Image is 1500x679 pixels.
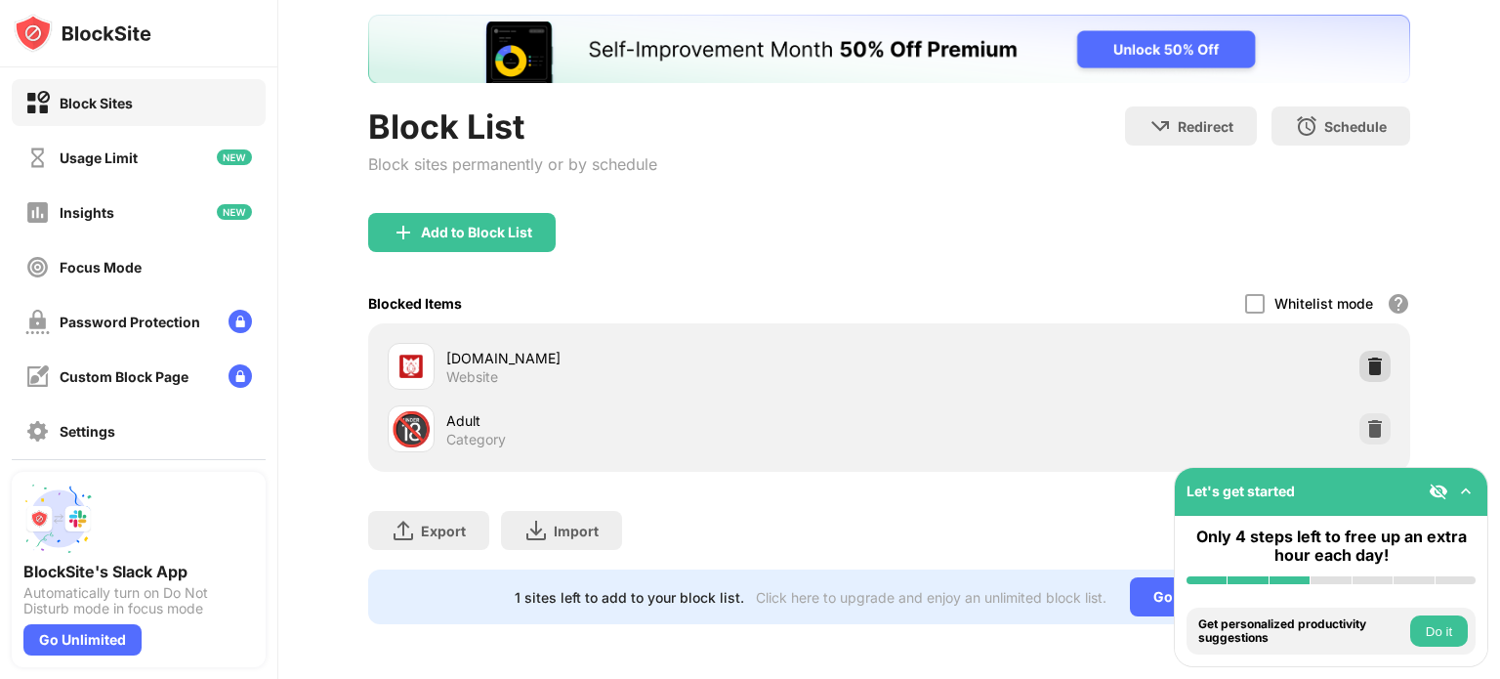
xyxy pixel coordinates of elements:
[25,200,50,225] img: insights-off.svg
[60,204,114,221] div: Insights
[421,225,532,240] div: Add to Block List
[1198,617,1405,646] div: Get personalized productivity suggestions
[229,310,252,333] img: lock-menu.svg
[446,348,889,368] div: [DOMAIN_NAME]
[25,255,50,279] img: focus-off.svg
[368,15,1410,83] iframe: Banner
[60,423,115,440] div: Settings
[25,91,50,115] img: block-on.svg
[25,310,50,334] img: password-protection-off.svg
[60,368,188,385] div: Custom Block Page
[23,585,254,616] div: Automatically turn on Do Not Disturb mode in focus mode
[1429,482,1448,501] img: eye-not-visible.svg
[446,368,498,386] div: Website
[60,149,138,166] div: Usage Limit
[1187,483,1295,499] div: Let's get started
[1130,577,1264,616] div: Go Unlimited
[14,14,151,53] img: logo-blocksite.svg
[1274,295,1373,312] div: Whitelist mode
[217,204,252,220] img: new-icon.svg
[60,314,200,330] div: Password Protection
[1187,528,1476,565] div: Only 4 steps left to free up an extra hour each day!
[1410,615,1468,647] button: Do it
[1178,118,1233,135] div: Redirect
[756,589,1106,606] div: Click here to upgrade and enjoy an unlimited block list.
[368,154,657,174] div: Block sites permanently or by schedule
[368,295,462,312] div: Blocked Items
[23,484,94,554] img: push-slack.svg
[229,364,252,388] img: lock-menu.svg
[421,523,466,539] div: Export
[25,146,50,170] img: time-usage-off.svg
[23,562,254,581] div: BlockSite's Slack App
[515,589,744,606] div: 1 sites left to add to your block list.
[217,149,252,165] img: new-icon.svg
[446,410,889,431] div: Adult
[23,624,142,656] div: Go Unlimited
[1324,118,1387,135] div: Schedule
[399,355,423,378] img: favicons
[60,259,142,276] div: Focus Mode
[446,431,506,448] div: Category
[1456,482,1476,501] img: omni-setup-toggle.svg
[25,364,50,389] img: customize-block-page-off.svg
[368,106,657,147] div: Block List
[391,409,432,449] div: 🔞
[60,95,133,111] div: Block Sites
[554,523,599,539] div: Import
[25,419,50,444] img: settings-off.svg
